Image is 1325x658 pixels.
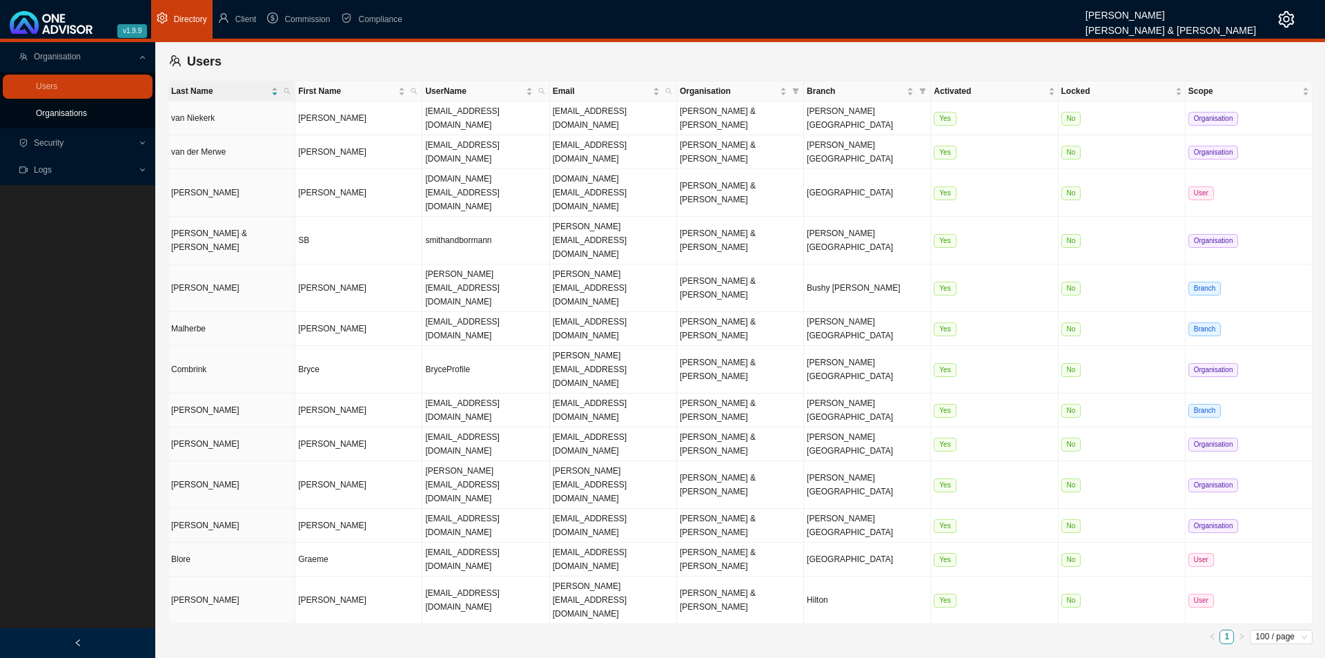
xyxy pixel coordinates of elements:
[804,577,931,624] td: Hilton
[550,509,677,543] td: [EMAIL_ADDRESS][DOMAIN_NAME]
[168,101,295,135] td: van Niekerk
[919,88,926,95] span: filter
[74,639,82,647] span: left
[19,139,28,147] span: safety-certificate
[677,394,804,427] td: [PERSON_NAME] & [PERSON_NAME]
[295,509,422,543] td: [PERSON_NAME]
[1234,630,1248,644] button: right
[284,14,330,24] span: Commission
[934,594,956,608] span: Yes
[1061,594,1081,608] span: No
[934,234,956,248] span: Yes
[677,135,804,169] td: [PERSON_NAME] & [PERSON_NAME]
[1188,363,1239,377] span: Organisation
[36,81,57,91] a: Users
[677,509,804,543] td: [PERSON_NAME] & [PERSON_NAME]
[422,346,549,394] td: BryceProfile
[168,577,295,624] td: [PERSON_NAME]
[1188,186,1214,200] span: User
[550,346,677,394] td: [PERSON_NAME][EMAIL_ADDRESS][DOMAIN_NAME]
[295,427,422,461] td: [PERSON_NAME]
[677,101,804,135] td: [PERSON_NAME] & [PERSON_NAME]
[295,81,422,101] th: First Name
[295,101,422,135] td: [PERSON_NAME]
[295,169,422,217] td: [PERSON_NAME]
[1188,594,1214,608] span: User
[168,427,295,461] td: [PERSON_NAME]
[1220,630,1233,644] a: 1
[174,14,207,24] span: Directory
[934,322,956,336] span: Yes
[1188,282,1221,296] span: Branch
[931,81,1058,101] th: Activated
[1061,186,1081,200] span: No
[550,101,677,135] td: [EMAIL_ADDRESS][DOMAIN_NAME]
[916,81,929,101] span: filter
[1061,84,1172,98] span: Locked
[550,577,677,624] td: [PERSON_NAME][EMAIL_ADDRESS][DOMAIN_NAME]
[168,461,295,509] td: [PERSON_NAME]
[295,135,422,169] td: [PERSON_NAME]
[1238,633,1245,640] span: right
[1255,630,1307,644] span: 100 / page
[934,84,1045,98] span: Activated
[168,264,295,312] td: [PERSON_NAME]
[1234,630,1248,644] li: Next Page
[934,146,956,159] span: Yes
[422,264,549,312] td: [PERSON_NAME][EMAIL_ADDRESS][DOMAIN_NAME]
[1061,478,1081,492] span: No
[934,438,956,452] span: Yes
[1061,519,1081,533] span: No
[169,55,181,67] span: team
[422,427,549,461] td: [EMAIL_ADDRESS][DOMAIN_NAME]
[1205,630,1219,644] li: Previous Page
[934,112,956,126] span: Yes
[804,135,931,169] td: [PERSON_NAME][GEOGRAPHIC_DATA]
[804,427,931,461] td: [PERSON_NAME][GEOGRAPHIC_DATA]
[295,394,422,427] td: [PERSON_NAME]
[1061,282,1081,296] span: No
[550,81,677,101] th: Email
[1061,438,1081,452] span: No
[358,14,402,24] span: Compliance
[1188,404,1221,418] span: Branch
[804,394,931,427] td: [PERSON_NAME][GEOGRAPHIC_DATA]
[1186,81,1313,101] th: Scope
[168,312,295,346] td: Malherbe
[157,12,168,23] span: setting
[665,88,672,95] span: search
[295,312,422,346] td: [PERSON_NAME]
[553,84,650,98] span: Email
[1188,146,1239,159] span: Organisation
[677,346,804,394] td: [PERSON_NAME] & [PERSON_NAME]
[168,543,295,577] td: Blore
[1086,19,1256,34] div: [PERSON_NAME] & [PERSON_NAME]
[295,346,422,394] td: Bryce
[168,346,295,394] td: Combrink
[34,52,81,61] span: Organisation
[677,81,804,101] th: Organisation
[550,461,677,509] td: [PERSON_NAME][EMAIL_ADDRESS][DOMAIN_NAME]
[1188,519,1239,533] span: Organisation
[425,84,522,98] span: UserName
[677,169,804,217] td: [PERSON_NAME] & [PERSON_NAME]
[934,363,956,377] span: Yes
[19,166,28,174] span: video-camera
[422,312,549,346] td: [EMAIL_ADDRESS][DOMAIN_NAME]
[341,12,352,23] span: safety
[1061,146,1081,159] span: No
[934,519,956,533] span: Yes
[295,577,422,624] td: [PERSON_NAME]
[1188,84,1299,98] span: Scope
[10,11,92,34] img: 2df55531c6924b55f21c4cf5d4484680-logo-light.svg
[1061,404,1081,418] span: No
[677,543,804,577] td: [PERSON_NAME] & [PERSON_NAME]
[677,312,804,346] td: [PERSON_NAME] & [PERSON_NAME]
[218,12,229,23] span: user
[1188,553,1214,567] span: User
[550,312,677,346] td: [EMAIL_ADDRESS][DOMAIN_NAME]
[1061,553,1081,567] span: No
[168,217,295,264] td: [PERSON_NAME] & [PERSON_NAME]
[550,543,677,577] td: [EMAIL_ADDRESS][DOMAIN_NAME]
[1278,11,1295,28] span: setting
